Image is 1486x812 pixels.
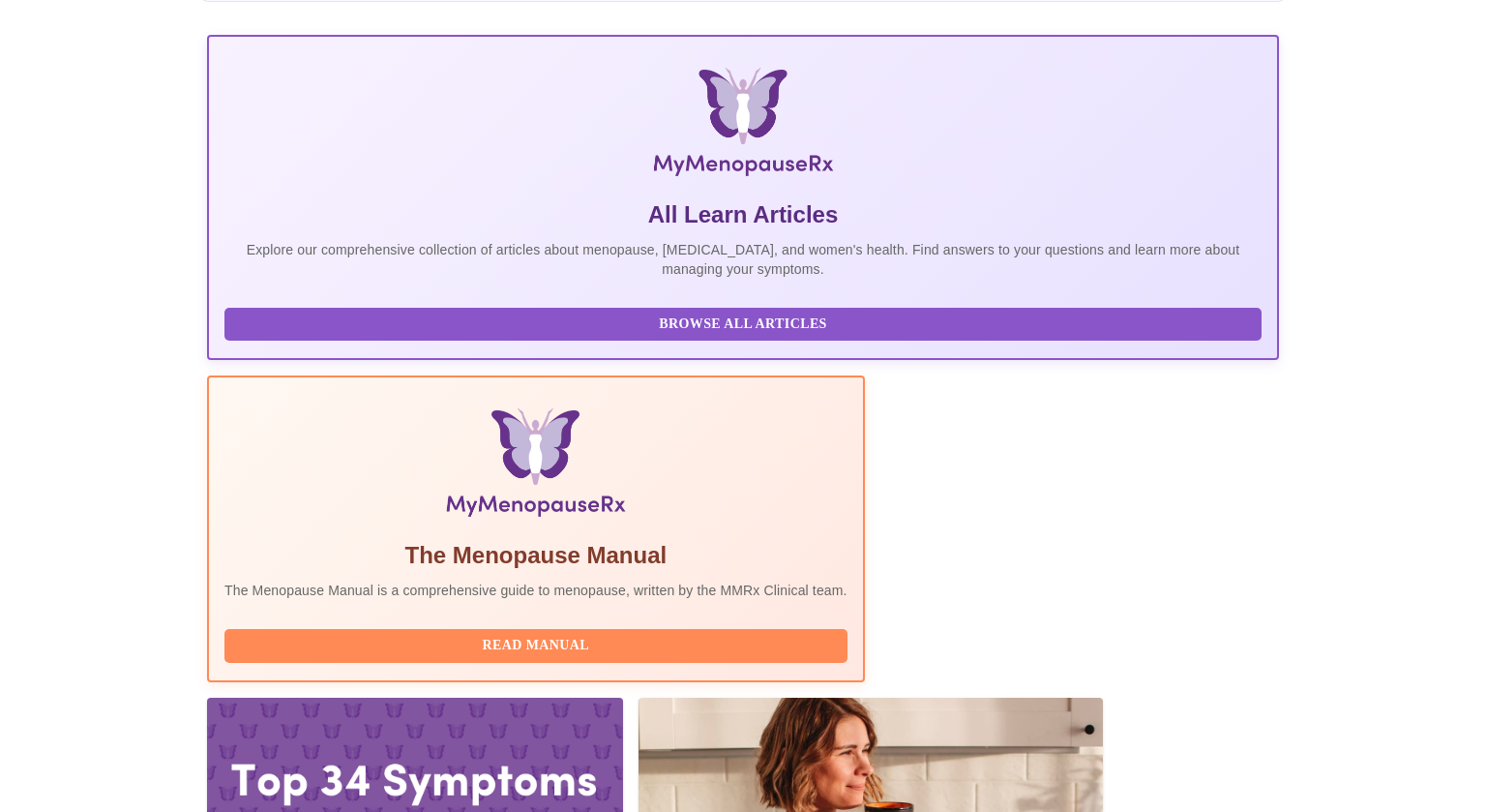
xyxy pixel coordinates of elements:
[224,636,852,652] a: Read Manual
[224,199,1262,230] h5: All Learn Articles
[385,68,1100,184] img: MyMenopauseRx Logo
[224,308,1262,342] button: Browse All Articles
[224,629,847,663] button: Read Manual
[224,315,1266,331] a: Browse All Articles
[244,313,1242,337] span: Browse All Articles
[244,634,828,658] span: Read Manual
[224,581,847,600] p: The Menopause Manual is a comprehensive guide to menopause, written by the MMRx Clinical team.
[323,408,748,525] img: Menopause Manual
[224,540,847,571] h5: The Menopause Manual
[224,240,1262,279] p: Explore our comprehensive collection of articles about menopause, [MEDICAL_DATA], and women's hea...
